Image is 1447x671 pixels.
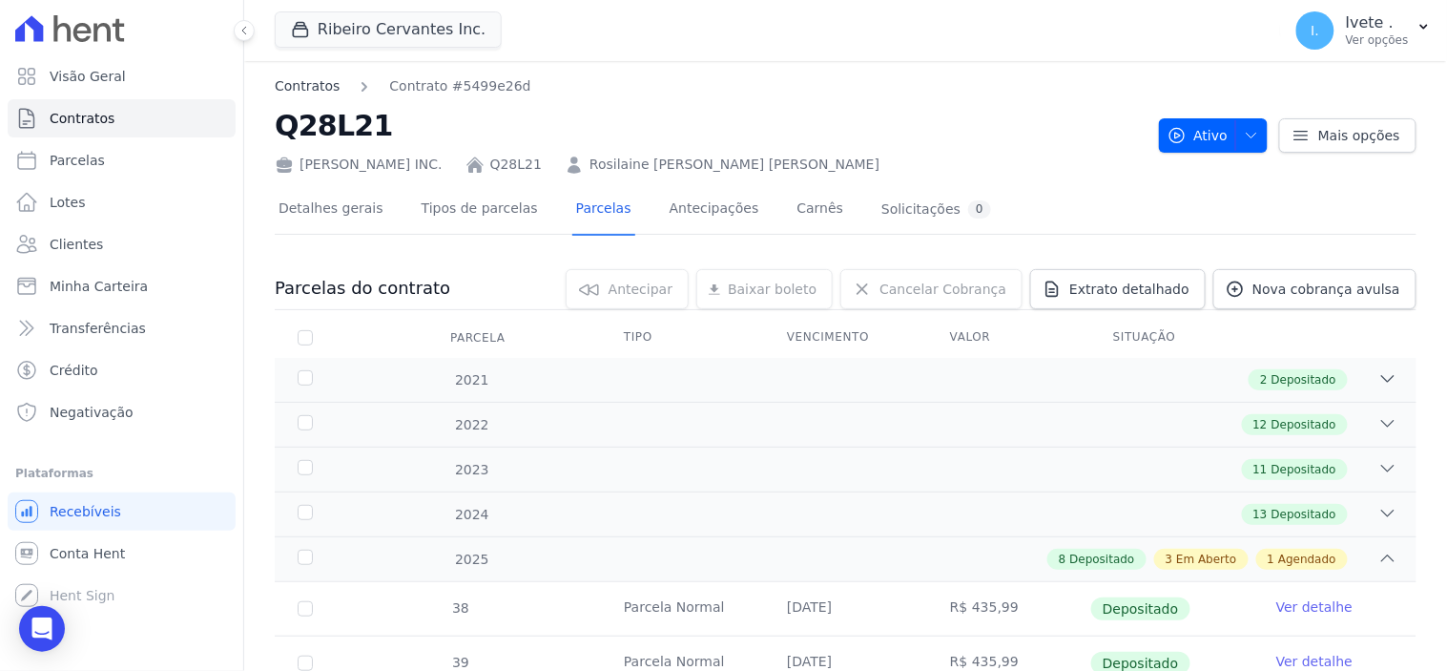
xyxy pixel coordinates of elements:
[275,76,340,96] a: Contratos
[8,351,236,389] a: Crédito
[450,655,469,670] span: 39
[666,185,763,236] a: Antecipações
[1271,506,1336,523] span: Depositado
[50,67,126,86] span: Visão Geral
[275,155,443,175] div: [PERSON_NAME] INC.
[1252,280,1400,299] span: Nova cobrança avulsa
[1346,13,1409,32] p: Ivete .
[275,277,450,300] h3: Parcelas do contrato
[1281,4,1447,57] button: I. Ivete . Ver opções
[764,582,927,636] td: [DATE]
[1253,506,1268,523] span: 13
[8,393,236,431] a: Negativação
[1159,118,1269,153] button: Ativo
[50,193,86,212] span: Lotes
[968,200,991,219] div: 0
[19,606,65,652] div: Open Intercom Messenger
[490,155,542,175] a: Q28L21
[450,600,469,616] span: 38
[1253,416,1268,433] span: 12
[1176,551,1236,568] span: Em Aberto
[50,361,98,380] span: Crédito
[275,76,531,96] nav: Breadcrumb
[793,185,847,236] a: Carnês
[8,99,236,137] a: Contratos
[8,493,236,531] a: Recebíveis
[1346,32,1409,48] p: Ver opções
[50,277,148,296] span: Minha Carteira
[1091,598,1190,620] span: Depositado
[601,582,764,636] td: Parcela Normal
[878,185,995,236] a: Solicitações0
[298,601,313,617] input: Só é possível selecionar pagamentos em aberto
[8,141,236,179] a: Parcelas
[50,109,114,128] span: Contratos
[1276,598,1353,617] a: Ver detalhe
[589,155,879,175] a: Rosilaine [PERSON_NAME] [PERSON_NAME]
[601,318,764,358] th: Tipo
[50,235,103,254] span: Clientes
[1166,551,1173,568] span: 3
[8,535,236,573] a: Conta Hent
[427,319,528,357] div: Parcela
[1059,551,1066,568] span: 8
[50,544,125,563] span: Conta Hent
[1213,269,1416,309] a: Nova cobrança avulsa
[1268,551,1275,568] span: 1
[275,76,1144,96] nav: Breadcrumb
[1318,126,1400,145] span: Mais opções
[1069,280,1189,299] span: Extrato detalhado
[8,309,236,347] a: Transferências
[8,183,236,221] a: Lotes
[1278,551,1336,568] span: Agendado
[1260,371,1268,388] span: 2
[8,267,236,305] a: Minha Carteira
[572,185,635,236] a: Parcelas
[1271,461,1336,478] span: Depositado
[1279,118,1416,153] a: Mais opções
[1030,269,1206,309] a: Extrato detalhado
[275,104,1144,147] h2: Q28L21
[389,76,530,96] a: Contrato #5499e26d
[1070,551,1135,568] span: Depositado
[50,151,105,170] span: Parcelas
[275,185,387,236] a: Detalhes gerais
[50,319,146,338] span: Transferências
[927,318,1090,358] th: Valor
[881,200,991,219] div: Solicitações
[1168,118,1229,153] span: Ativo
[275,11,502,48] button: Ribeiro Cervantes Inc.
[1090,318,1253,358] th: Situação
[50,403,134,422] span: Negativação
[1271,371,1336,388] span: Depositado
[15,462,228,485] div: Plataformas
[1276,652,1353,671] a: Ver detalhe
[927,582,1090,636] td: R$ 435,99
[298,656,313,671] input: Só é possível selecionar pagamentos em aberto
[418,185,542,236] a: Tipos de parcelas
[1271,416,1336,433] span: Depositado
[1253,461,1268,478] span: 11
[1312,24,1320,37] span: I.
[8,225,236,263] a: Clientes
[764,318,927,358] th: Vencimento
[8,57,236,95] a: Visão Geral
[50,502,121,521] span: Recebíveis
